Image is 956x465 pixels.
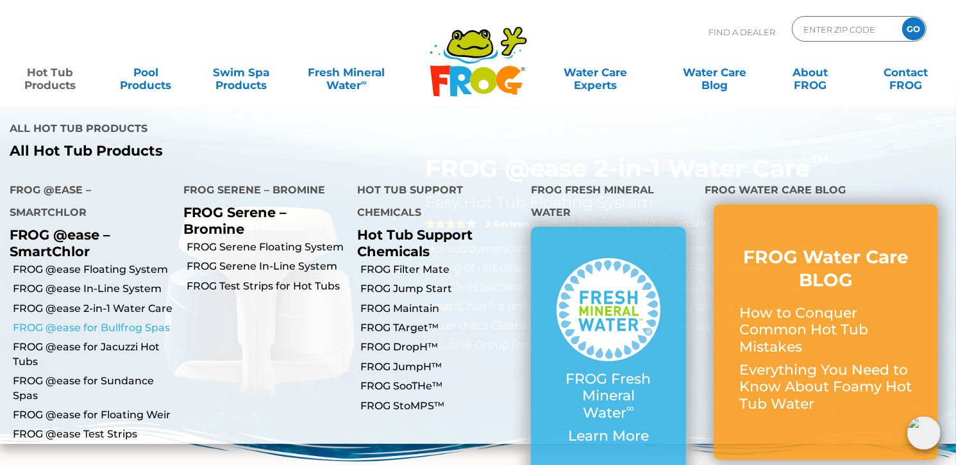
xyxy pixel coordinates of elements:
a: Water CareBlog [677,60,751,85]
p: Find A Dealer [709,16,775,48]
a: Water CareExperts [535,60,657,85]
a: FROG @ease for Bullfrog Spas [13,321,174,335]
a: FROG Jump Start [360,282,521,296]
p: FROG Serene – Bromine [183,204,338,236]
input: GO [902,17,925,40]
a: FROG Serene In-Line System [187,259,348,273]
a: FROG @ease 2-in-1 Water Care [13,302,174,316]
h4: FROG @ease – SmartChlor [10,179,164,227]
a: FROG Fresh Mineral Water∞ Learn More [557,258,660,452]
a: FROG Maintain [360,302,521,316]
p: Everything You Need to Know About Foamy Hot Tub Water [739,362,912,412]
a: FROG @ease for Floating Weir [13,408,174,422]
a: Fresh MineralWater∞ [300,60,393,85]
h4: FROG Water Care Blog [705,179,947,204]
a: Hot Tub Support Chemicals [357,227,473,259]
a: FROG DropH™ [360,340,521,354]
a: FROG TArget™ [360,321,521,335]
a: FROG JumpH™ [360,360,521,374]
h4: All Hot Tub Products [10,117,469,143]
a: FROG @ease for Jacuzzi Hot Tubs [13,340,174,369]
a: FROG @ease Floating System [13,263,174,277]
a: FROG Serene Floating System [187,240,348,254]
a: Hot TubProducts [13,60,87,85]
img: openIcon [907,416,941,450]
sup: ∞ [361,77,367,87]
a: FROG Test Strips for Hot Tubs [187,279,348,293]
input: Zip Code Form [802,20,889,38]
a: Swim SpaProducts [204,60,278,85]
p: Learn More [557,428,660,445]
a: ContactFROG [869,60,943,85]
h4: Hot Tub Support Chemicals [357,179,512,227]
a: FROG SooTHe™ [360,379,521,393]
a: FROG @ease for Sundance Spas [13,374,174,403]
a: PoolProducts [108,60,183,85]
a: AboutFROG [773,60,848,85]
h4: FROG Serene – Bromine [183,179,338,204]
p: FROG Fresh Mineral Water [557,371,660,421]
a: FROG StoMPS™ [360,399,521,413]
a: FROG @ease In-Line System [13,282,174,296]
a: FROG @ease Test Strips [13,427,174,441]
p: FROG @ease – SmartChlor [10,227,164,259]
a: FROG Filter Mate [360,263,521,277]
h3: FROG Water Care BLOG [739,245,912,292]
sup: ∞ [626,402,634,414]
a: FROG Water Care BLOG How to Conquer Common Hot Tub Mistakes Everything You Need to Know About Foa... [739,245,912,419]
a: All Hot Tub Products [10,143,469,159]
h4: FROG Fresh Mineral Water [531,179,685,227]
p: How to Conquer Common Hot Tub Mistakes [739,305,912,355]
